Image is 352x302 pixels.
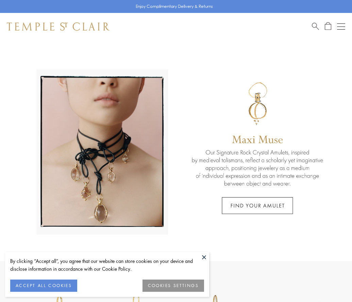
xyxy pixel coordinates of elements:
button: ACCEPT ALL COOKIES [10,280,77,292]
img: Temple St. Clair [7,22,110,31]
button: COOKIES SETTINGS [143,280,204,292]
button: Open navigation [337,22,345,31]
a: Search [312,22,319,31]
a: Open Shopping Bag [325,22,331,31]
p: Enjoy Complimentary Delivery & Returns [136,3,213,10]
div: By clicking “Accept all”, you agree that our website can store cookies on your device and disclos... [10,257,204,273]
